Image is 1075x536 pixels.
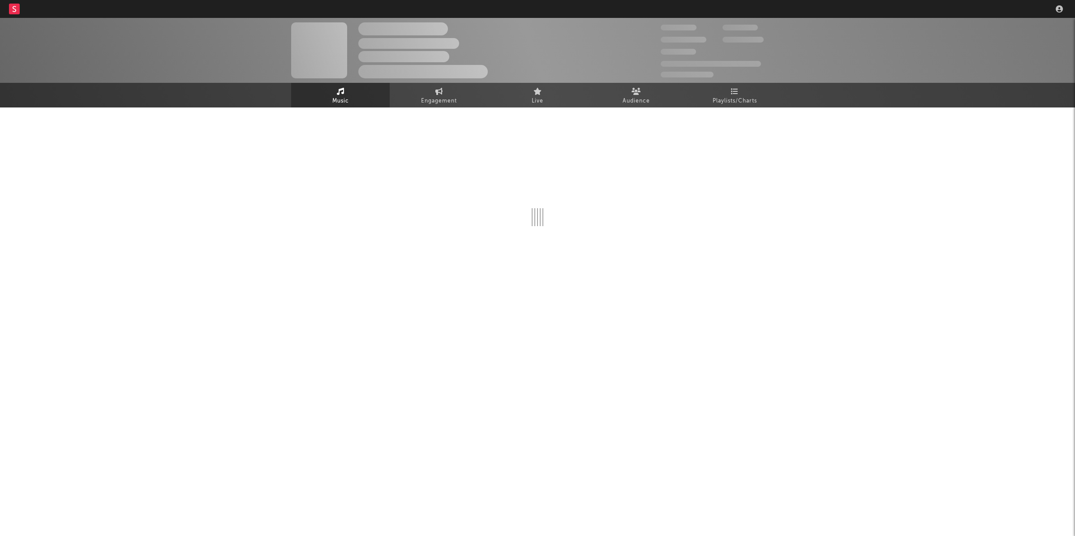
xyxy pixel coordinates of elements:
[722,37,764,43] span: 1,000,000
[390,83,488,107] a: Engagement
[421,96,457,107] span: Engagement
[488,83,587,107] a: Live
[722,25,758,30] span: 100,000
[661,49,696,55] span: 100,000
[661,25,697,30] span: 300,000
[587,83,685,107] a: Audience
[623,96,650,107] span: Audience
[532,96,543,107] span: Live
[661,61,761,67] span: 50,000,000 Monthly Listeners
[291,83,390,107] a: Music
[661,37,706,43] span: 50,000,000
[685,83,784,107] a: Playlists/Charts
[332,96,349,107] span: Music
[713,96,757,107] span: Playlists/Charts
[661,72,714,77] span: Jump Score: 85.0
